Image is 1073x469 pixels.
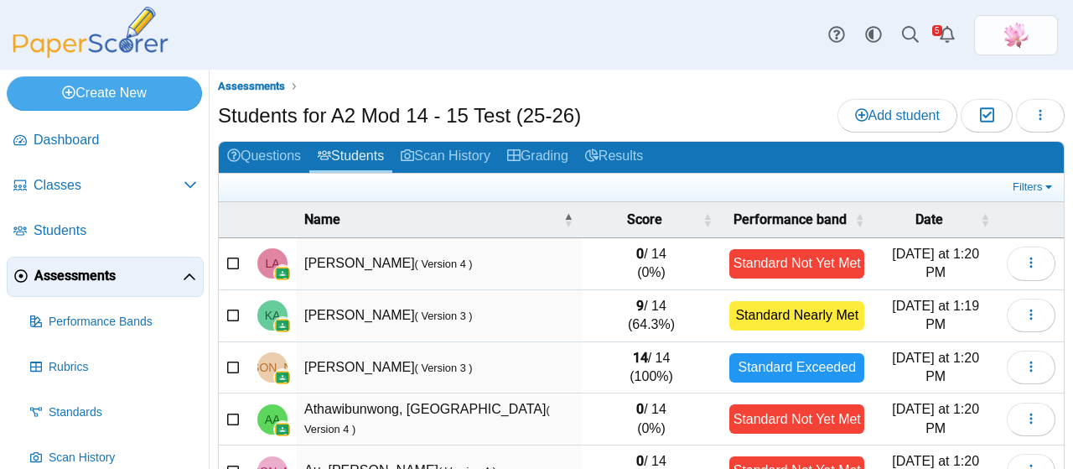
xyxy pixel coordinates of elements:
img: ps.MuGhfZT6iQwmPTCC [1003,22,1029,49]
b: 0 [636,401,644,417]
a: Classes [7,166,204,206]
div: Standard Not Yet Met [729,249,864,279]
span: Rubrics [49,359,197,376]
a: Add student [837,99,957,133]
a: PaperScorer [7,46,174,60]
a: Performance Bands [23,302,204,342]
span: Students [34,221,197,240]
a: Grading [499,142,577,173]
small: ( Version 4 ) [415,258,473,270]
span: Xinmei Li [1003,22,1029,49]
b: 9 [636,298,644,314]
span: Score [590,211,699,229]
td: / 14 (64.3%) [582,290,721,342]
small: ( Version 3 ) [415,310,473,322]
a: Alerts [929,17,966,54]
a: Create New [7,76,202,110]
div: Standard Not Yet Met [729,404,864,434]
time: Oct 7, 2025 at 1:20 PM [892,402,979,435]
span: Scan History [49,450,197,466]
a: Scan History [392,142,499,173]
span: Score : Activate to sort [702,211,713,228]
a: Questions [219,142,309,173]
img: googleClassroom-logo.png [274,421,291,438]
a: Standards [23,393,204,433]
span: James Alexander [224,362,320,373]
span: Name [304,211,560,229]
a: Results [577,142,651,173]
span: Leah Acosta [265,258,279,269]
b: 14 [633,350,648,366]
a: ps.MuGhfZT6iQwmPTCC [974,15,1058,55]
b: 0 [636,246,644,262]
a: Rubrics [23,347,204,388]
span: Add student [855,108,940,122]
td: [PERSON_NAME] [296,290,582,342]
img: googleClassroom-logo.png [274,265,291,282]
td: / 14 (0%) [582,393,721,446]
span: Date [881,211,977,229]
span: Classes [34,176,184,195]
a: Filters [1008,179,1060,195]
span: Kaylin Aguilar [265,310,281,321]
small: ( Version 3 ) [415,362,473,374]
span: Assessments [34,267,183,285]
td: Athawibunwong, [GEOGRAPHIC_DATA] [296,393,582,446]
span: Dashboard [34,131,197,149]
td: [PERSON_NAME] [296,238,582,290]
h1: Students for A2 Mod 14 - 15 Test (25-26) [218,102,581,130]
td: / 14 (0%) [582,238,721,290]
a: Assessments [214,76,289,97]
img: googleClassroom-logo.png [274,369,291,386]
div: Standard Exceeded [729,353,864,383]
img: PaperScorer [7,7,174,58]
div: Standard Nearly Met [729,301,864,331]
span: Performance band : Activate to sort [854,211,864,228]
span: Assessments [218,80,285,92]
a: Students [309,142,392,173]
span: Performance band [729,211,851,229]
img: googleClassroom-logo.png [274,317,291,334]
a: Assessments [7,257,204,297]
td: / 14 (100%) [582,342,721,394]
small: ( Version 4 ) [304,404,550,435]
span: Arada Athawibunwong [265,414,281,425]
span: Performance Bands [49,314,197,331]
time: Oct 7, 2025 at 1:20 PM [892,351,979,383]
span: Standards [49,404,197,421]
b: 0 [636,453,644,469]
time: Oct 7, 2025 at 1:19 PM [892,299,979,331]
span: Name : Activate to invert sorting [563,211,573,228]
span: Date : Activate to sort [980,211,990,228]
a: Students [7,211,204,252]
time: Oct 7, 2025 at 1:20 PM [892,247,979,279]
td: [PERSON_NAME] [296,342,582,394]
a: Dashboard [7,121,204,161]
